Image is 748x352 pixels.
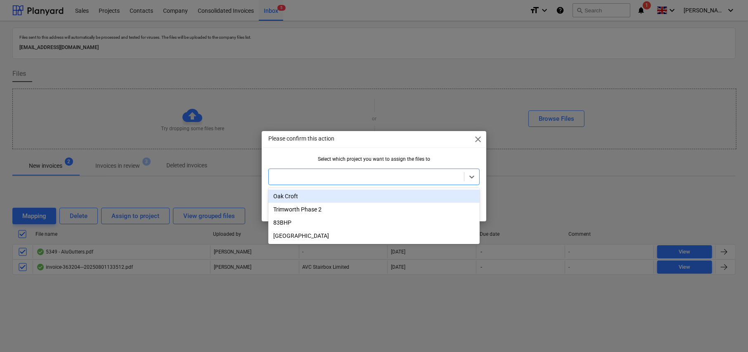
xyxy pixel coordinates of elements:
div: Oak Croft [268,190,480,203]
div: Little Barn Field [268,229,480,242]
iframe: Chat Widget [707,312,748,352]
div: [GEOGRAPHIC_DATA] [268,229,480,242]
span: close [473,134,483,144]
div: Select which project you want to assign the files to [268,156,480,162]
div: 83BHP [268,216,480,229]
p: Please confirm this action [268,134,334,143]
div: Trimworth Phase 2 [268,203,480,216]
